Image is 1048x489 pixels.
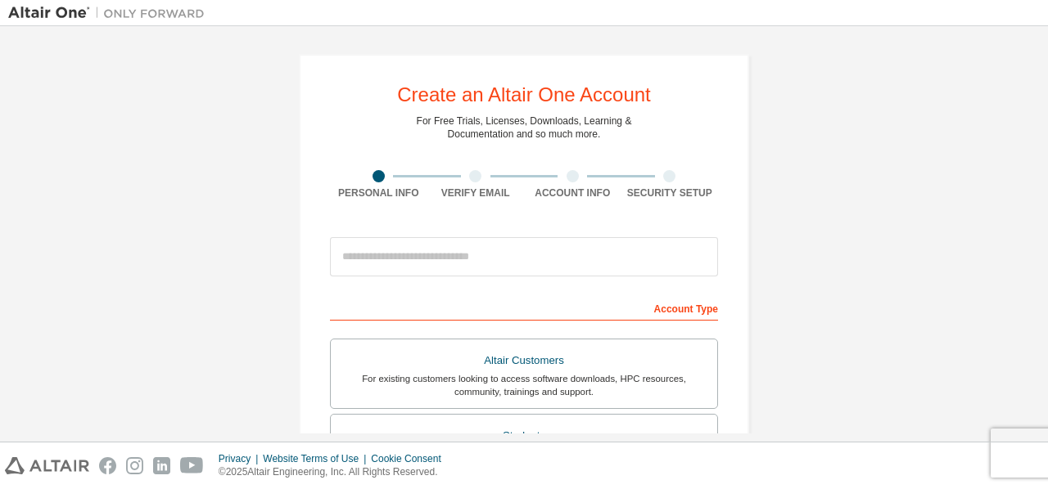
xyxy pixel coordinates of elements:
div: For Free Trials, Licenses, Downloads, Learning & Documentation and so much more. [417,114,632,141]
img: facebook.svg [99,457,116,474]
div: Personal Info [330,186,427,200]
img: youtube.svg [180,457,204,474]
img: instagram.svg [126,457,143,474]
div: Create an Altair One Account [397,85,651,105]
p: © 2025 Altair Engineering, Inc. All Rights Reserved. [219,465,451,479]
div: Website Terms of Use [263,452,371,465]
div: Cookie Consent [371,452,450,465]
div: For existing customers looking to access software downloads, HPC resources, community, trainings ... [341,372,707,398]
div: Students [341,424,707,447]
div: Altair Customers [341,349,707,372]
div: Account Type [330,294,718,321]
div: Verify Email [427,186,525,200]
img: Altair One [8,5,213,21]
img: linkedin.svg [153,457,170,474]
img: altair_logo.svg [5,457,89,474]
div: Account Info [524,186,621,200]
div: Security Setup [621,186,719,200]
div: Privacy [219,452,263,465]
